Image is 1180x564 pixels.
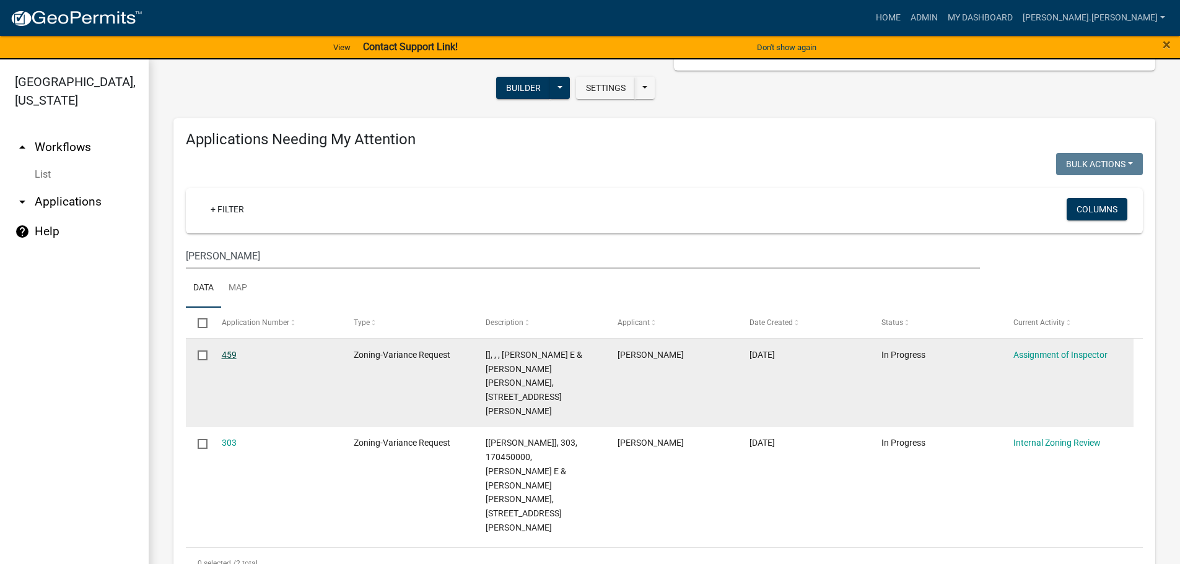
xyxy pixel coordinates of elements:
[752,37,821,58] button: Don't show again
[222,350,237,360] a: 459
[618,318,650,327] span: Applicant
[328,37,356,58] a: View
[201,198,254,220] a: + Filter
[363,41,458,53] strong: Contact Support Link!
[871,6,906,30] a: Home
[496,77,551,99] button: Builder
[354,318,370,327] span: Type
[738,308,870,337] datatable-header-cell: Date Created
[186,308,209,337] datatable-header-cell: Select
[186,269,221,308] a: Data
[1013,438,1101,448] a: Internal Zoning Review
[881,438,925,448] span: In Progress
[750,318,793,327] span: Date Created
[750,350,775,360] span: 09/09/2025
[1163,36,1171,53] span: ×
[486,438,577,532] span: [Janai Seley], 303, 170450000, BRIAN E & J BERG-GRAMER GRAMER, 11253 W LAKE EUNICE RD
[15,194,30,209] i: arrow_drop_down
[222,318,289,327] span: Application Number
[881,350,925,360] span: In Progress
[943,6,1018,30] a: My Dashboard
[750,438,775,448] span: 06/24/2023
[15,140,30,155] i: arrow_drop_up
[618,438,684,448] span: Jamie Berg-Gramer
[1013,350,1108,360] a: Assignment of Inspector
[1067,198,1127,220] button: Columns
[486,350,582,416] span: [], , , BRIAN E & J BERG-GRAMER GRAMER, 11253 W LAKE EUNICE RD
[221,269,255,308] a: Map
[354,438,450,448] span: Zoning-Variance Request
[486,318,523,327] span: Description
[209,308,341,337] datatable-header-cell: Application Number
[1056,153,1143,175] button: Bulk Actions
[186,131,1143,149] h4: Applications Needing My Attention
[354,350,450,360] span: Zoning-Variance Request
[1018,6,1170,30] a: [PERSON_NAME].[PERSON_NAME]
[474,308,606,337] datatable-header-cell: Description
[618,350,684,360] span: Sara B Knudson
[881,318,903,327] span: Status
[1163,37,1171,52] button: Close
[606,308,738,337] datatable-header-cell: Applicant
[576,77,636,99] button: Settings
[186,243,980,269] input: Search for applications
[1002,308,1134,337] datatable-header-cell: Current Activity
[1013,318,1065,327] span: Current Activity
[870,308,1002,337] datatable-header-cell: Status
[341,308,473,337] datatable-header-cell: Type
[15,224,30,239] i: help
[222,438,237,448] a: 303
[906,6,943,30] a: Admin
